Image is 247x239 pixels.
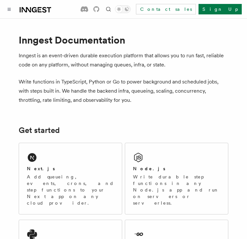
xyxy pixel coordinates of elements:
[27,165,55,172] h2: Next.js
[133,165,165,172] h2: Node.js
[19,77,228,105] p: Write functions in TypeScript, Python or Go to power background and scheduled jobs, with steps bu...
[19,143,122,214] a: Next.jsAdd queueing, events, crons, and step functions to your Next app on any cloud provider.
[125,143,228,214] a: Node.jsWrite durable step functions in any Node.js app and run on servers or serverless.
[115,5,131,13] button: Toggle dark mode
[5,5,13,13] button: Toggle navigation
[19,34,228,46] h1: Inngest Documentation
[133,174,220,206] p: Write durable step functions in any Node.js app and run on servers or serverless.
[19,126,60,135] a: Get started
[104,5,112,13] button: Find something...
[27,174,114,206] p: Add queueing, events, crons, and step functions to your Next app on any cloud provider.
[19,51,228,69] p: Inngest is an event-driven durable execution platform that allows you to run fast, reliable code ...
[136,4,196,14] a: Contact sales
[199,4,242,14] a: Sign Up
